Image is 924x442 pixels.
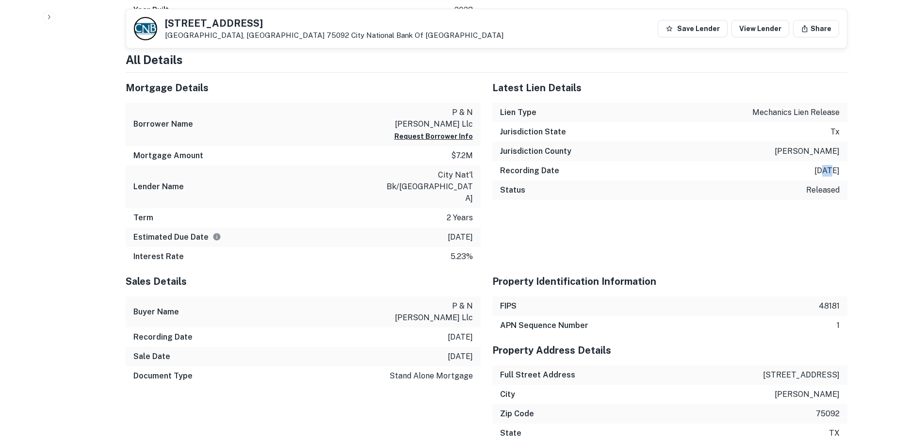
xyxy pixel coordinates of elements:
[133,306,179,318] h6: Buyer Name
[212,232,221,241] svg: Estimate is based on a standard schedule for this type of loan.
[133,370,193,382] h6: Document Type
[454,4,473,16] p: 2023
[447,212,473,224] p: 2 years
[492,274,847,289] h5: Property Identification Information
[875,364,924,411] iframe: Chat Widget
[386,107,473,130] p: p & n [PERSON_NAME] llc
[500,408,534,420] h6: Zip Code
[133,118,193,130] h6: Borrower Name
[793,20,839,37] button: Share
[126,81,481,95] h5: Mortgage Details
[806,184,840,196] p: released
[133,251,184,262] h6: Interest Rate
[500,320,588,331] h6: APN Sequence Number
[500,300,517,312] h6: FIPS
[165,18,503,28] h5: [STREET_ADDRESS]
[126,274,481,289] h5: Sales Details
[351,31,503,39] a: City National Bank Of [GEOGRAPHIC_DATA]
[492,81,847,95] h5: Latest Lien Details
[133,212,153,224] h6: Term
[500,389,515,400] h6: City
[658,20,728,37] button: Save Lender
[816,408,840,420] p: 75092
[394,131,473,142] button: Request Borrower Info
[133,181,184,193] h6: Lender Name
[389,370,473,382] p: stand alone mortgage
[386,169,473,204] p: city nat'l bk/[GEOGRAPHIC_DATA]
[830,126,840,138] p: tx
[775,389,840,400] p: [PERSON_NAME]
[133,351,170,362] h6: Sale Date
[731,20,789,37] a: View Lender
[448,351,473,362] p: [DATE]
[500,146,571,157] h6: Jurisdiction County
[133,4,169,16] h6: Year Built
[752,107,840,118] p: mechanics lien release
[133,331,193,343] h6: Recording Date
[448,331,473,343] p: [DATE]
[775,146,840,157] p: [PERSON_NAME]
[500,165,559,177] h6: Recording Date
[500,107,536,118] h6: Lien Type
[126,51,847,68] h4: All Details
[386,300,473,324] p: p & n [PERSON_NAME] llc
[448,231,473,243] p: [DATE]
[133,231,221,243] h6: Estimated Due Date
[451,251,473,262] p: 5.23%
[763,369,840,381] p: [STREET_ADDRESS]
[500,369,575,381] h6: Full Street Address
[829,427,840,439] p: tx
[451,150,473,162] p: $7.2m
[819,300,840,312] p: 48181
[837,320,840,331] p: 1
[492,343,847,358] h5: Property Address Details
[500,126,566,138] h6: Jurisdiction State
[500,427,521,439] h6: State
[133,150,203,162] h6: Mortgage Amount
[165,31,503,40] p: [GEOGRAPHIC_DATA], [GEOGRAPHIC_DATA] 75092
[500,184,525,196] h6: Status
[814,165,840,177] p: [DATE]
